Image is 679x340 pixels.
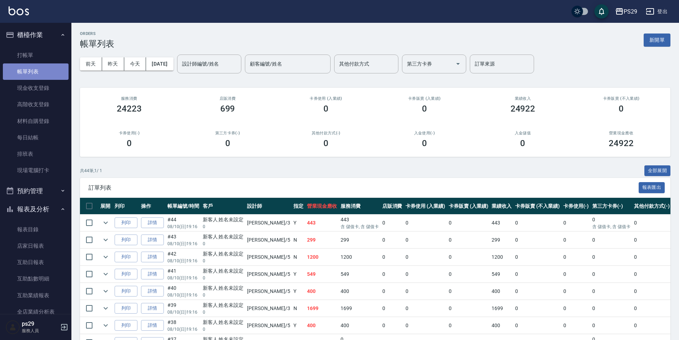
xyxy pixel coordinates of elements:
[590,266,632,283] td: 0
[6,320,20,334] img: Person
[115,235,137,246] button: 列印
[203,267,244,275] div: 新客人 姓名未設定
[167,258,199,264] p: 08/10 (日) 19:16
[323,138,328,148] h3: 0
[3,80,69,96] a: 現金收支登錄
[80,31,114,36] h2: ORDERS
[381,198,404,215] th: 店販消費
[285,96,367,101] h2: 卡券使用 (入業績)
[146,57,173,71] button: [DATE]
[381,215,404,231] td: 0
[305,283,339,300] td: 400
[590,300,632,317] td: 0
[490,317,513,334] td: 400
[404,215,447,231] td: 0
[632,215,672,231] td: 0
[513,232,561,248] td: 0
[203,309,244,315] p: 0
[292,215,305,231] td: Y
[447,249,490,266] td: 0
[612,4,640,19] button: PS29
[447,266,490,283] td: 0
[22,320,58,328] h5: ps29
[80,168,102,174] p: 共 44 筆, 1 / 1
[644,36,670,43] a: 新開單
[141,303,164,314] a: 詳情
[305,317,339,334] td: 400
[644,34,670,47] button: 新開單
[339,266,381,283] td: 549
[245,317,292,334] td: [PERSON_NAME] /5
[245,215,292,231] td: [PERSON_NAME] /3
[166,232,201,248] td: #43
[3,221,69,238] a: 報表目錄
[305,249,339,266] td: 1200
[166,300,201,317] td: #39
[609,138,634,148] h3: 24922
[3,162,69,179] a: 現場電腦打卡
[513,283,561,300] td: 0
[167,292,199,298] p: 08/10 (日) 19:16
[643,5,670,18] button: 登出
[305,198,339,215] th: 營業現金應收
[639,184,665,191] a: 報表匯出
[632,283,672,300] td: 0
[167,223,199,230] p: 08/10 (日) 19:16
[245,283,292,300] td: [PERSON_NAME] /5
[381,232,404,248] td: 0
[167,275,199,281] p: 08/10 (日) 19:16
[80,57,102,71] button: 前天
[3,129,69,146] a: 每日結帳
[305,266,339,283] td: 549
[513,317,561,334] td: 0
[590,317,632,334] td: 0
[139,198,166,215] th: 操作
[490,266,513,283] td: 549
[562,317,591,334] td: 0
[404,198,447,215] th: 卡券使用 (入業績)
[447,317,490,334] td: 0
[167,241,199,247] p: 08/10 (日) 19:16
[490,300,513,317] td: 1699
[292,283,305,300] td: Y
[624,7,637,16] div: PS29
[89,96,170,101] h3: 服務消費
[580,96,662,101] h2: 卡券販賣 (不入業績)
[203,319,244,326] div: 新客人 姓名未設定
[381,266,404,283] td: 0
[166,266,201,283] td: #41
[99,198,113,215] th: 展開
[166,249,201,266] td: #42
[490,249,513,266] td: 1200
[3,200,69,218] button: 報表及分析
[225,138,230,148] h3: 0
[590,215,632,231] td: 0
[639,182,665,193] button: 報表匯出
[203,326,244,333] p: 0
[513,198,561,215] th: 卡券販賣 (不入業績)
[632,232,672,248] td: 0
[89,184,639,191] span: 訂單列表
[166,215,201,231] td: #44
[490,232,513,248] td: 299
[384,131,465,135] h2: 入金使用(-)
[245,198,292,215] th: 設計師
[381,300,404,317] td: 0
[490,283,513,300] td: 400
[482,96,564,101] h2: 業績收入
[381,317,404,334] td: 0
[339,198,381,215] th: 服務消費
[141,286,164,297] a: 詳情
[339,317,381,334] td: 400
[115,252,137,263] button: 列印
[167,326,199,333] p: 08/10 (日) 19:16
[447,300,490,317] td: 0
[3,63,69,80] a: 帳單列表
[203,233,244,241] div: 新客人 姓名未設定
[127,138,132,148] h3: 0
[100,269,111,279] button: expand row
[404,283,447,300] td: 0
[292,317,305,334] td: Y
[590,198,632,215] th: 第三方卡券(-)
[3,113,69,129] a: 材料自購登錄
